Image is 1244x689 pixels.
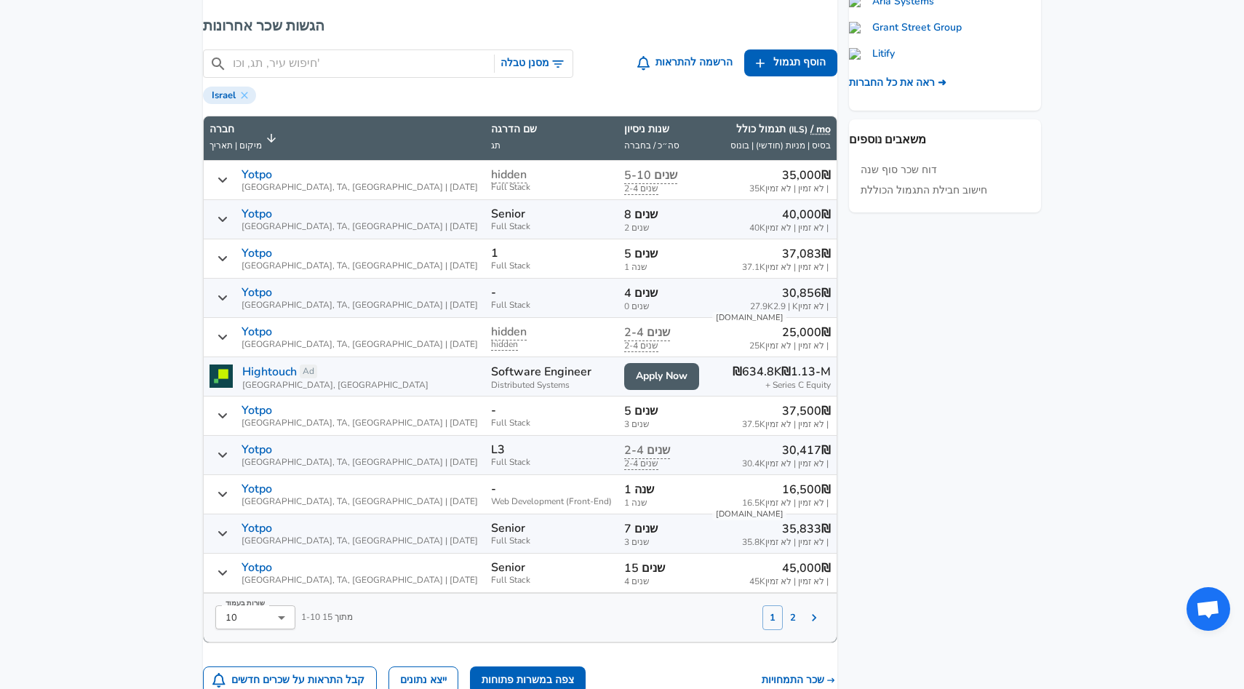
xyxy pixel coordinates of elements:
[491,324,527,340] span: level עבור נקודת מידע זו מוסתר עד שיהיו יותر הגשות. הגש את השכר שלך באופן אנונימי כמו זה ותרום בח...
[742,538,831,547] span: 35.8K‏ | לא זמין | לא זמין
[491,338,518,351] span: focus tag עבור נקודת מידע זו מוסתר עד שיהיו יותر הגשות. הגש את השכר שלך באופן אנונימי כמו זה ותרו...
[624,324,670,341] span: years at company עבור נקודת מידע זו מוסתר עד שיהיו יותر הגשות. הגש את השכר שלך באופן אנונימי כמו ...
[491,286,496,299] p: -
[491,207,525,220] p: Senior
[749,206,831,223] p: ‏40,000 ‏₪
[783,605,803,630] button: 2
[226,599,265,608] label: שורות בעמוד
[491,247,498,260] p: 1
[742,459,831,469] span: 30.4K‏ | לא זמין | לא זמין
[242,482,272,495] p: Yotpo
[624,481,700,498] p: 1 שנה
[491,261,613,271] span: Full Stack
[233,55,488,73] input: חיפוש עיר, תג, וכו'
[765,381,831,390] span: + Series C Equity
[242,168,272,181] p: Yotpo
[749,223,831,233] span: 40K‏ | לא זמין | לא זמין
[206,89,242,101] span: Israel
[491,522,525,535] p: Senior
[491,183,613,192] span: Full Stack
[242,404,272,417] p: Yotpo
[491,404,496,417] p: -
[624,183,658,195] span: years of experience עבור נקודת מידע זו מוסתר עד שיהיו יותر הגשות. הגש את השכר שלך באופן אנונימי כ...
[491,497,613,506] span: Web Development (Front-End)
[624,420,700,429] span: 3 שנים
[491,381,613,390] span: Distributed Systems
[491,561,525,574] p: Senior
[624,122,700,137] p: שנות ניסיון
[215,605,295,629] div: 10
[849,47,895,61] a: Litify
[242,183,478,192] span: [GEOGRAPHIC_DATA], TA, [GEOGRAPHIC_DATA] | [DATE]
[242,418,478,428] span: [GEOGRAPHIC_DATA], TA, [GEOGRAPHIC_DATA] | [DATE]
[204,594,353,630] div: 1 - 10 מתוך 15
[203,87,256,104] div: Israel
[242,325,272,338] p: Yotpo
[773,54,826,72] span: הוסף תגמול
[491,222,613,231] span: Full Stack
[491,140,501,151] span: תג
[491,167,527,183] span: level עבור נקודת מידע זו מוסתר עד שיהיו יותر הגשות. הגש את השכר שלך באופן אנונימי כמו זה ותרום בח...
[491,122,613,137] p: שם הדרגה
[749,577,831,586] span: 45K‏ | לא זמין | לא זמין
[624,340,658,352] span: years of experience עבור נקודת מידע זו מוסתר עד שיהיו יותر הגשות. הגש את השכר שלך באופן אנונימי כ...
[210,122,262,137] p: חברה
[749,559,831,577] p: ‏45,000 ‏₪
[742,442,831,459] p: ‏30,417 ‏₪
[242,497,478,506] span: [GEOGRAPHIC_DATA], TA, [GEOGRAPHIC_DATA] | [DATE]
[749,324,831,341] p: ‏25,000 ‏₪
[242,536,478,546] span: [GEOGRAPHIC_DATA], TA, [GEOGRAPHIC_DATA] | [DATE]
[742,481,831,498] p: ‏16,500 ‏₪
[624,223,700,233] span: 2 שנים
[242,458,478,467] span: [GEOGRAPHIC_DATA], TA, [GEOGRAPHIC_DATA] | [DATE]
[810,122,831,137] button: / mo
[750,284,831,302] p: ‏30,856 ‏₪
[861,163,937,178] a: דוח שכר סוף שנה
[491,443,505,456] p: L3
[624,498,700,508] span: 1 שנה
[711,122,831,154] span: תגמול כולל (ILS) / moבסיס | מניות (חודשי) | בונוס
[849,76,946,90] a: ראה את כל החברות ➜
[750,302,831,311] span: 27.9K‏ | 2.9K‏ | לא זמין
[742,245,831,263] p: ‏37,083 ‏₪
[742,263,831,272] span: 37.1K‏ | לא זמין | לא זמין
[624,140,679,151] span: סה״כ / בחברה
[203,15,837,38] h6: הגשות שכר אחרונות
[762,673,838,688] a: שכר התמחויות
[742,498,831,508] span: 16.5K‏ | לא זמין | לא זמין
[242,247,272,260] p: Yotpo
[742,520,831,538] p: ‏35,833 ‏₪
[789,124,808,136] button: (ILS)
[210,365,233,388] img: hightouchlogo.png
[491,300,613,310] span: Full Stack
[242,576,478,585] span: [GEOGRAPHIC_DATA], TA, [GEOGRAPHIC_DATA] | [DATE]
[749,341,831,351] span: 25K‏ | לא זמין | לא זמין
[730,140,831,151] span: בסיס | מניות (חודשי) | בונוס
[742,402,831,420] p: ‏37,500 ‏₪
[624,559,700,577] p: 15 שנים
[491,482,496,495] p: -
[242,286,272,299] p: Yotpo
[624,167,677,184] span: years at company עבור נקודת מידע זו מוסתר עד שיהיו יותر הגשות. הגש את השכר שלך באופן אנונימי כמו ...
[495,50,573,77] button: הצג/הסתר מסנני חיפוש
[242,340,478,349] span: [GEOGRAPHIC_DATA], TA, [GEOGRAPHIC_DATA] | [DATE]
[624,402,700,420] p: 5 שנים
[634,49,739,76] button: הרשמה להתראות
[210,122,281,154] span: חברהמיקום | תאריך
[491,418,613,428] span: Full Stack
[491,576,613,585] span: Full Stack
[730,122,831,137] p: תגמול כולל
[491,363,613,381] p: Software Engineer
[624,302,700,311] span: 0 שנים
[242,363,297,381] a: Hightouch
[242,207,272,220] p: Yotpo
[624,263,700,272] span: 1 שנה
[242,561,272,574] p: Yotpo
[733,363,831,381] p: ₪634.8K‏-₪1.13M‏
[210,140,262,151] span: מיקום | תאריך
[242,381,428,390] span: [GEOGRAPHIC_DATA], [GEOGRAPHIC_DATA]
[242,443,272,456] p: Yotpo
[242,300,478,310] span: [GEOGRAPHIC_DATA], TA, [GEOGRAPHIC_DATA] | [DATE]
[624,520,700,538] p: 7 שנים
[624,538,700,547] span: 3 שנים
